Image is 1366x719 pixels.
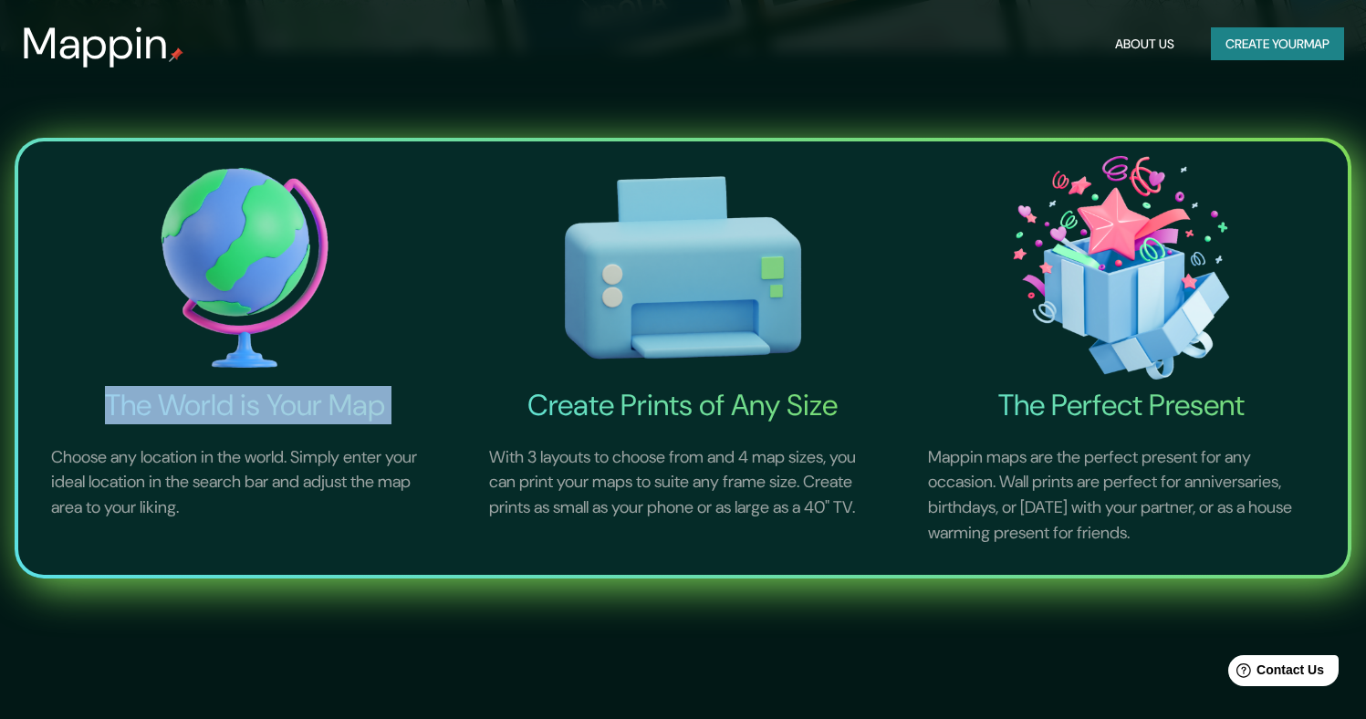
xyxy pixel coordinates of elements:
[906,423,1337,568] p: Mappin maps are the perfect present for any occasion. Wall prints are perfect for anniversaries, ...
[467,423,898,543] p: With 3 layouts to choose from and 4 map sizes, you can print your maps to suite any frame size. C...
[29,423,460,543] p: Choose any location in the world. Simply enter your ideal location in the search bar and adjust t...
[22,18,169,69] h3: Mappin
[1204,648,1346,699] iframe: Help widget launcher
[29,149,460,387] img: The World is Your Map-icon
[29,387,460,423] h4: The World is Your Map
[1211,27,1344,61] button: Create yourmap
[1108,27,1182,61] button: About Us
[906,387,1337,423] h4: The Perfect Present
[169,47,183,62] img: mappin-pin
[906,149,1337,387] img: The Perfect Present-icon
[467,387,898,423] h4: Create Prints of Any Size
[467,149,898,387] img: Create Prints of Any Size-icon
